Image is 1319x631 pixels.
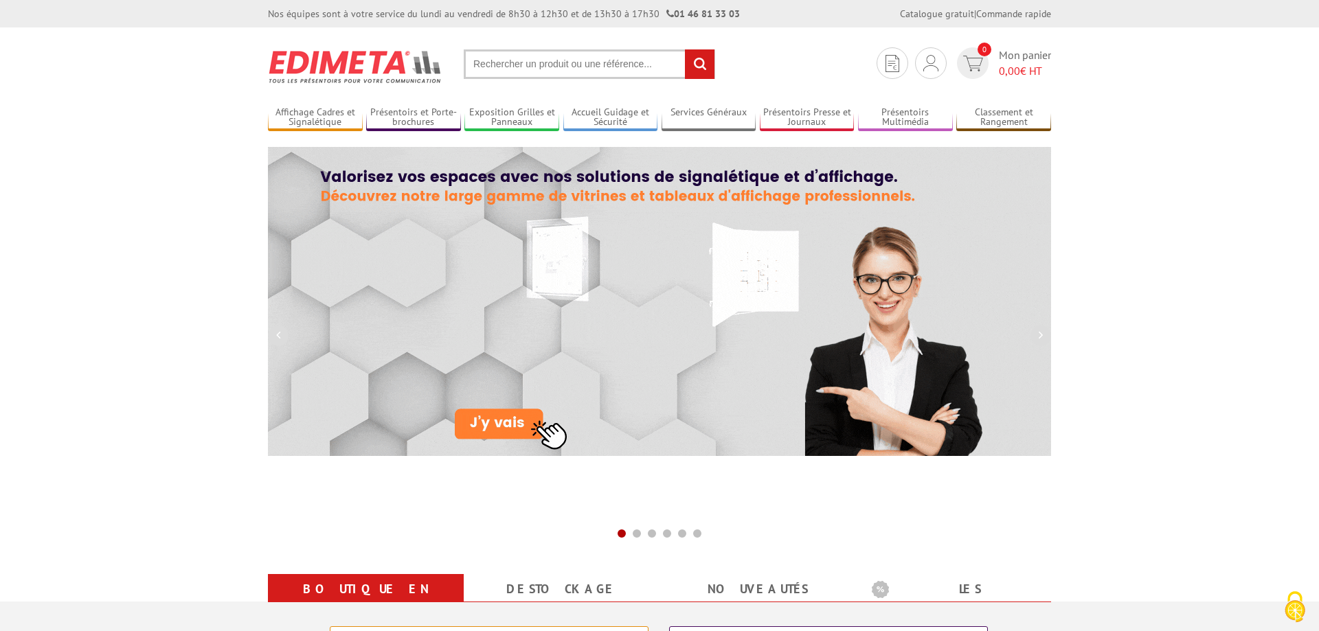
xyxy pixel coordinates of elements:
[954,47,1051,79] a: devis rapide 0 Mon panier 0,00€ HT
[366,106,461,129] a: Présentoirs et Porte-brochures
[760,106,855,129] a: Présentoirs Presse et Journaux
[1278,590,1312,624] img: Cookies (fenêtre modale)
[666,8,740,20] strong: 01 46 81 33 03
[858,106,953,129] a: Présentoirs Multimédia
[464,49,715,79] input: Rechercher un produit ou une référence...
[268,106,363,129] a: Affichage Cadres et Signalétique
[999,63,1051,79] span: € HT
[662,106,756,129] a: Services Généraux
[900,8,974,20] a: Catalogue gratuit
[978,43,991,56] span: 0
[268,7,740,21] div: Nos équipes sont à votre service du lundi au vendredi de 8h30 à 12h30 et de 13h30 à 17h30
[956,106,1051,129] a: Classement et Rangement
[563,106,658,129] a: Accueil Guidage et Sécurité
[480,577,643,601] a: Destockage
[268,41,443,92] img: Présentoir, panneau, stand - Edimeta - PLV, affichage, mobilier bureau, entreprise
[963,56,983,71] img: devis rapide
[676,577,839,601] a: nouveautés
[923,55,938,71] img: devis rapide
[284,577,447,626] a: Boutique en ligne
[872,577,1035,626] a: Les promotions
[999,47,1051,79] span: Mon panier
[685,49,714,79] input: rechercher
[900,7,1051,21] div: |
[464,106,559,129] a: Exposition Grilles et Panneaux
[886,55,899,72] img: devis rapide
[999,64,1020,78] span: 0,00
[976,8,1051,20] a: Commande rapide
[872,577,1044,604] b: Les promotions
[1271,584,1319,631] button: Cookies (fenêtre modale)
